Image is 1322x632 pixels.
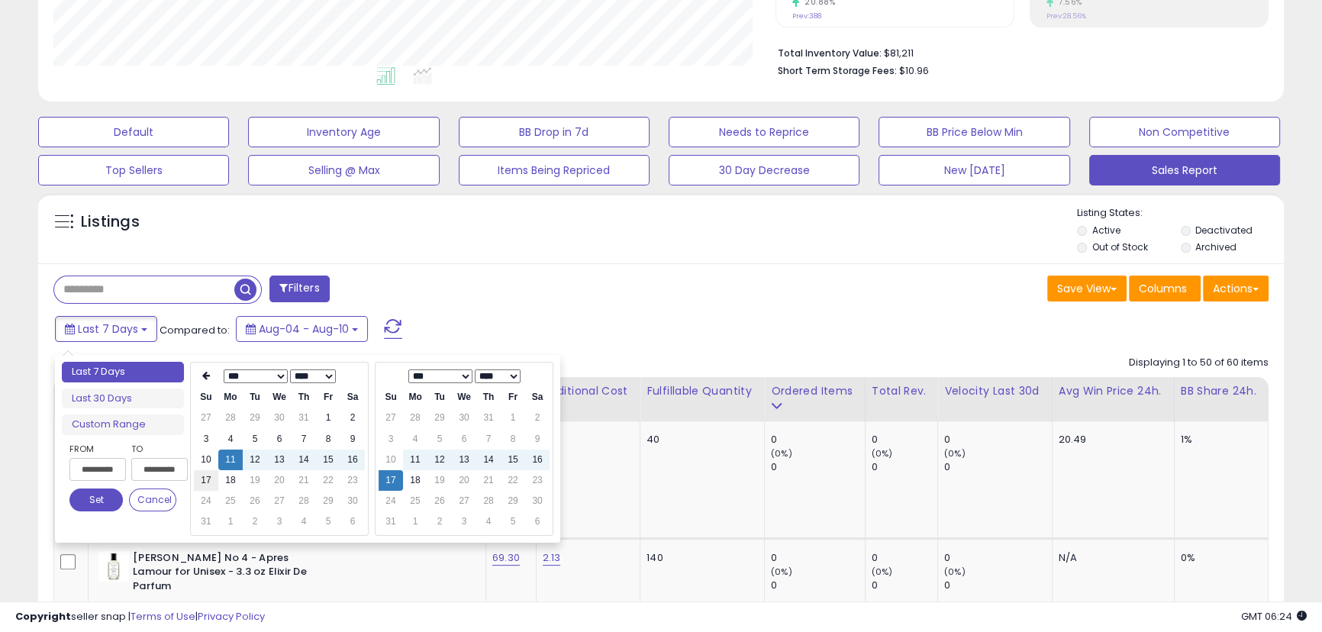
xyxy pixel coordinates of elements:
td: 30 [340,491,365,511]
th: Fr [501,387,525,408]
td: 16 [525,450,550,470]
td: 27 [379,408,403,428]
td: 8 [316,429,340,450]
td: 6 [525,511,550,532]
td: 13 [452,450,476,470]
div: 0 [872,433,938,447]
a: Terms of Use [131,609,195,624]
td: 6 [452,429,476,450]
td: 9 [525,429,550,450]
td: 31 [379,511,403,532]
td: 23 [525,470,550,491]
a: 2.13 [543,550,561,566]
span: 2025-08-18 06:24 GMT [1241,609,1307,624]
img: 41nU5SH4-5L._SL40_.jpg [98,551,129,582]
td: 3 [379,429,403,450]
button: Columns [1129,276,1201,301]
td: 19 [243,470,267,491]
td: 29 [427,408,452,428]
a: Privacy Policy [198,609,265,624]
td: 5 [316,511,340,532]
a: 69.30 [492,550,520,566]
td: 10 [379,450,403,470]
li: Last 30 Days [62,389,184,409]
td: 12 [243,450,267,470]
td: 3 [267,511,292,532]
th: We [267,387,292,408]
td: 9 [340,429,365,450]
span: Compared to: [160,323,230,337]
th: Mo [218,387,243,408]
td: 31 [476,408,501,428]
button: Inventory Age [248,117,439,147]
td: 15 [316,450,340,470]
td: 10 [194,450,218,470]
div: seller snap | | [15,610,265,624]
span: Last 7 Days [78,321,138,337]
button: Default [38,117,229,147]
small: (0%) [771,566,792,578]
small: Prev: 28.56% [1046,11,1086,21]
div: 0 [872,460,938,474]
td: 25 [403,491,427,511]
td: 5 [501,511,525,532]
td: 28 [218,408,243,428]
th: Tu [427,387,452,408]
button: BB Price Below Min [879,117,1069,147]
label: To [131,441,176,456]
td: 28 [292,491,316,511]
td: 14 [476,450,501,470]
label: Out of Stock [1091,240,1147,253]
th: We [452,387,476,408]
td: 15 [501,450,525,470]
td: 4 [476,511,501,532]
div: 0 [944,433,1051,447]
small: (0%) [872,566,893,578]
button: 30 Day Decrease [669,155,859,185]
li: $81,211 [778,43,1257,61]
small: Prev: 388 [792,11,821,21]
div: 0 [944,579,1051,592]
button: Actions [1203,276,1269,301]
div: 1% [1181,433,1256,447]
td: 25 [218,491,243,511]
td: 30 [525,491,550,511]
div: 0 [944,551,1051,565]
div: BB Share 24h. [1181,383,1262,399]
td: 6 [267,429,292,450]
td: 16 [340,450,365,470]
td: 7 [292,429,316,450]
td: 8 [501,429,525,450]
th: Sa [340,387,365,408]
b: [PERSON_NAME] No 4 - Apres Lamour for Unisex - 3.3 oz Elixir De Parfum [133,551,318,598]
td: 20 [267,470,292,491]
button: Needs to Reprice [669,117,859,147]
div: Ordered Items [771,383,859,399]
td: 30 [452,408,476,428]
label: Deactivated [1195,224,1253,237]
td: 3 [194,429,218,450]
td: 2 [243,511,267,532]
div: Fulfillable Quantity [646,383,758,399]
div: 40 [646,433,753,447]
div: Additional Cost [543,383,634,399]
td: 11 [218,450,243,470]
td: 26 [243,491,267,511]
th: Fr [316,387,340,408]
td: 24 [194,491,218,511]
td: 30 [267,408,292,428]
td: 23 [340,470,365,491]
li: Custom Range [62,414,184,435]
td: 11 [403,450,427,470]
button: Items Being Repriced [459,155,650,185]
small: (0%) [872,447,893,459]
button: Cancel [129,489,176,511]
td: 27 [194,408,218,428]
div: Avg Win Price 24h. [1059,383,1168,399]
td: 13 [267,450,292,470]
div: 0 [771,579,865,592]
small: (0%) [944,447,966,459]
b: Total Inventory Value: [778,47,882,60]
span: $10.96 [899,63,929,78]
button: Save View [1047,276,1127,301]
